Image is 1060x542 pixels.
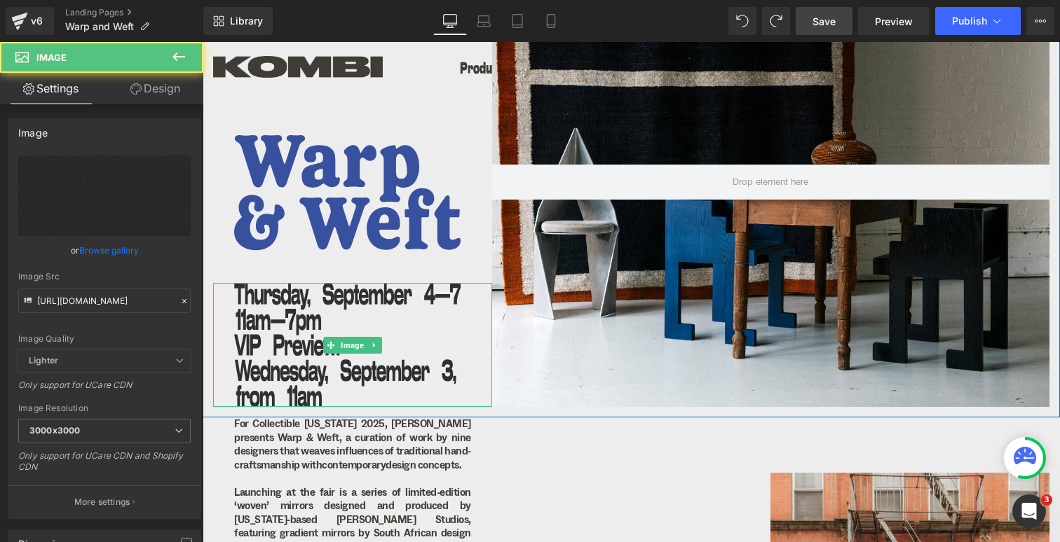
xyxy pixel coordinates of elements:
[36,52,67,63] span: Image
[79,238,139,263] a: Browse gallery
[1026,7,1054,35] button: More
[29,425,80,436] b: 3000x3000
[28,12,46,30] div: v6
[18,119,48,139] div: Image
[65,21,134,32] span: Warp and Weft
[728,7,756,35] button: Undo
[8,485,201,518] button: More settings
[18,289,191,313] input: Link
[18,334,191,344] div: Image Quality
[74,496,130,508] p: More settings
[6,7,54,35] a: v6
[164,295,179,312] a: Expand / Collapse
[858,7,930,35] a: Preview
[32,375,269,430] p: For Collectible [US_STATE] 2025, [PERSON_NAME] presents Warp & Weft, a curation of work by nine d...
[18,403,191,413] div: Image Resolution
[104,73,206,104] a: Design
[501,7,534,35] a: Tablet
[762,7,790,35] button: Redo
[1041,494,1052,506] span: 3
[18,450,191,482] div: Only support for UCare CDN and Shopify CDN
[875,14,913,29] span: Preview
[135,295,164,312] span: Image
[1012,494,1046,528] iframe: Intercom live chat
[433,7,467,35] a: Desktop
[534,7,568,35] a: Mobile
[952,15,987,27] span: Publish
[203,7,273,35] a: New Library
[18,243,191,258] div: or
[230,15,263,27] span: Library
[935,7,1021,35] button: Publish
[18,272,191,282] div: Image Src
[65,7,203,18] a: Landing Pages
[467,7,501,35] a: Laptop
[29,355,58,366] b: Lighter
[813,14,836,29] span: Save
[18,380,191,400] div: Only support for UCare CDN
